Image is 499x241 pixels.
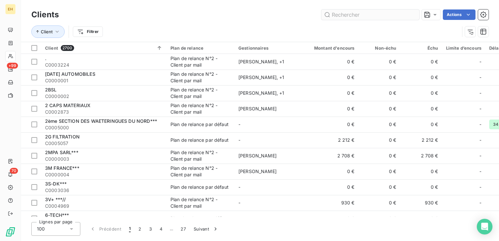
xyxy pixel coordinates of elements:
div: Non-échu [362,45,396,51]
div: Plan de relance N°2 - Client par mail [170,102,231,115]
button: Suivant [190,222,223,236]
div: Plan de relance N°2 - Client par mail [170,55,231,68]
span: . [45,56,46,61]
span: Client [45,45,58,51]
td: 0 € [400,101,442,117]
span: [PERSON_NAME] [238,106,277,111]
td: 930 € [400,195,442,211]
span: - [238,137,240,143]
button: 4 [156,222,166,236]
input: Rechercher [321,9,419,20]
span: C0003224 [45,62,163,68]
span: - [479,121,481,128]
div: Gestionnaires [238,45,298,51]
span: [DATE] AUTOMOBILES [45,71,95,77]
td: 0 € [359,70,400,85]
span: C0005057 [45,140,163,147]
td: 0 € [359,164,400,179]
span: - [479,215,481,222]
td: 0 € [359,54,400,70]
span: - [479,74,481,81]
td: 0 € [302,211,359,226]
div: Plan de relance N°2 - Client par mail [170,196,231,209]
span: - [479,90,481,96]
div: Plan de relance N°2 - Client par mail [170,165,231,178]
div: Limite d’encours [446,45,481,51]
div: [PERSON_NAME] , + 1 [238,74,298,81]
span: Client [41,29,53,34]
td: 0 € [400,70,442,85]
span: 70 [10,168,18,174]
td: 0 € [359,117,400,132]
td: 0 € [359,195,400,211]
span: - [238,121,240,127]
button: 2 [135,222,145,236]
div: Plan de relance par défaut [170,137,229,143]
div: Plan de relance N°2 - Client par mail [170,149,231,162]
div: Montant d'encours [306,45,355,51]
td: 0 € [302,179,359,195]
td: 0 € [359,132,400,148]
td: 0 € [400,117,442,132]
span: - [479,153,481,159]
td: 0 € [302,164,359,179]
div: [PERSON_NAME] , + 1 [238,90,298,96]
span: 2BSL [45,87,57,92]
span: - [479,58,481,65]
td: 2 212 € [302,132,359,148]
span: C0000001 [45,77,163,84]
td: 0 € [359,85,400,101]
button: Filtrer [73,26,103,37]
td: 930 € [302,195,359,211]
td: 2 708 € [400,148,442,164]
button: 27 [177,222,190,236]
div: Plan de relance par défaut [170,215,229,222]
div: Plan de relance N°2 - Client par mail [170,71,231,84]
td: 0 € [400,164,442,179]
td: 0 € [302,117,359,132]
td: 0 € [400,54,442,70]
td: 0 € [400,179,442,195]
td: 2 212 € [400,132,442,148]
span: C0000002 [45,93,163,100]
div: Open Intercom Messenger [477,219,492,234]
span: 100 [37,226,45,232]
span: C0004969 [45,203,163,209]
td: 0 € [400,85,442,101]
div: Plan de relance N°2 - Client par mail [170,87,231,100]
span: - [479,168,481,175]
td: 0 € [302,70,359,85]
span: - [238,216,240,221]
td: 2 708 € [302,148,359,164]
td: 0 € [359,179,400,195]
span: [PERSON_NAME] [238,153,277,158]
span: - [479,184,481,190]
span: C0003036 [45,187,163,194]
td: 0 € [302,101,359,117]
button: 1 [125,222,135,236]
h3: Clients [31,9,59,21]
button: Actions [443,9,475,20]
span: 2ème SECTION DES WAETERINGUES DU NORD*** [45,118,157,124]
td: 0 € [359,101,400,117]
span: 2G FILTRATION [45,134,80,139]
td: 0 € [400,211,442,226]
button: Précédent [86,222,125,236]
div: Plan de relance par défaut [170,121,229,128]
span: - [479,200,481,206]
span: +99 [7,63,18,69]
td: 0 € [359,148,400,164]
span: 1 [129,226,131,232]
span: C0002873 [45,109,163,115]
div: [PERSON_NAME] , + 1 [238,58,298,65]
div: Échu [404,45,438,51]
span: - [238,184,240,190]
span: [PERSON_NAME] [238,169,277,174]
div: Plan de relance par défaut [170,184,229,190]
span: 2700 [61,45,74,51]
button: 3 [145,222,156,236]
td: 0 € [359,211,400,226]
span: C0000004 [45,171,163,178]
span: C0005000 [45,124,163,131]
td: 0 € [302,54,359,70]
